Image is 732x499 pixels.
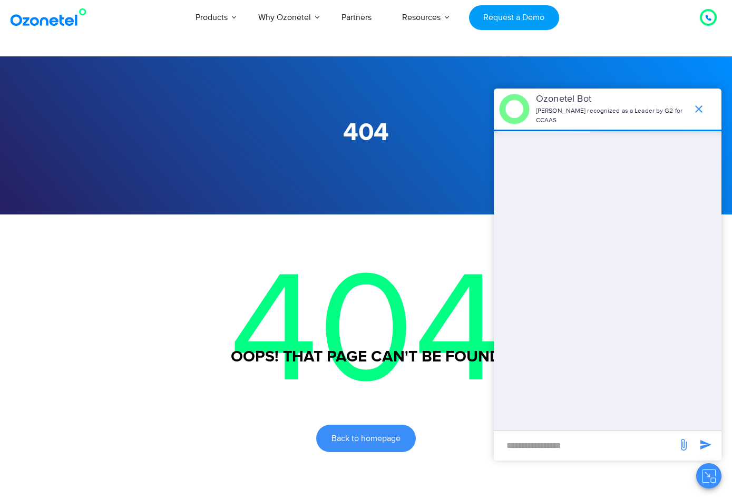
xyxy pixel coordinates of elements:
[37,214,696,451] p: 404
[499,94,530,124] img: header
[469,5,559,30] a: Request a Demo
[695,434,716,455] span: send message
[37,119,696,148] h1: 404
[696,463,721,488] button: Close chat
[316,425,416,452] a: Back to homepage
[536,106,687,125] p: [PERSON_NAME] recognized as a Leader by G2 for CCAAS
[37,347,696,367] h3: Oops! That page can't be found
[536,92,687,106] p: Ozonetel Bot
[688,99,709,120] span: end chat or minimize
[673,434,694,455] span: send message
[499,436,672,455] div: new-msg-input
[331,434,401,443] span: Back to homepage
